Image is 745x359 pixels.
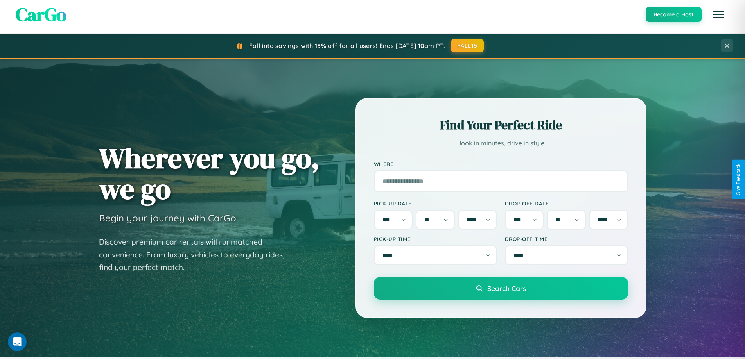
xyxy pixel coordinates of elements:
h1: Wherever you go, we go [99,143,320,204]
button: FALL15 [451,39,484,52]
div: Give Feedback [736,164,741,195]
button: Become a Host [646,7,702,22]
label: Where [374,161,628,167]
button: Open menu [707,4,729,25]
p: Discover premium car rentals with unmatched convenience. From luxury vehicles to everyday rides, ... [99,236,294,274]
label: Drop-off Time [505,236,628,242]
label: Drop-off Date [505,200,628,207]
span: CarGo [16,2,66,27]
span: Search Cars [487,284,526,293]
label: Pick-up Time [374,236,497,242]
label: Pick-up Date [374,200,497,207]
h3: Begin your journey with CarGo [99,212,236,224]
iframe: Intercom live chat [8,332,27,351]
span: Fall into savings with 15% off for all users! Ends [DATE] 10am PT. [249,42,445,50]
h2: Find Your Perfect Ride [374,116,628,134]
button: Search Cars [374,277,628,300]
p: Book in minutes, drive in style [374,138,628,149]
